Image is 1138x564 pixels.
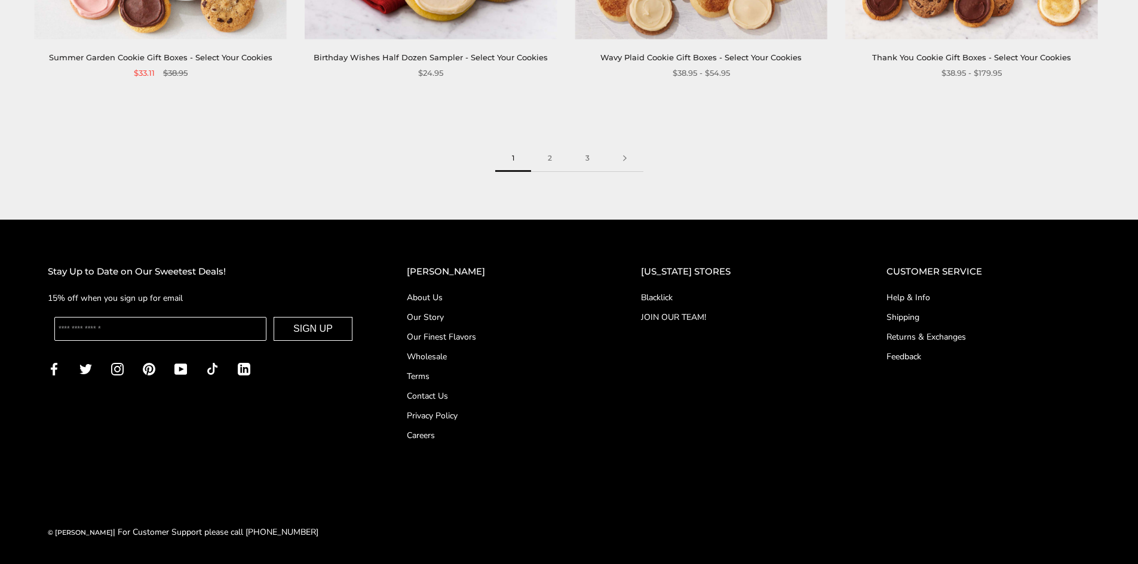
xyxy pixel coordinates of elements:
[163,67,188,79] span: $38.95
[134,67,155,79] span: $33.11
[407,291,593,304] a: About Us
[111,362,124,375] a: Instagram
[407,350,593,363] a: Wholesale
[600,53,802,62] a: Wavy Plaid Cookie Gift Boxes - Select Your Cookies
[606,145,643,172] a: Next page
[569,145,606,172] a: 3
[887,291,1090,304] a: Help & Info
[641,264,839,279] h2: [US_STATE] STORES
[79,362,92,375] a: Twitter
[238,362,250,375] a: LinkedIn
[641,311,839,323] a: JOIN OUR TEAM!
[174,362,187,375] a: YouTube
[48,362,60,375] a: Facebook
[314,53,548,62] a: Birthday Wishes Half Dozen Sampler - Select Your Cookies
[206,362,219,375] a: TikTok
[407,390,593,402] a: Contact Us
[941,67,1002,79] span: $38.95 - $179.95
[407,370,593,383] a: Terms
[641,291,839,304] a: Blacklick
[407,264,593,279] h2: [PERSON_NAME]
[10,519,124,554] iframe: Sign Up via Text for Offers
[531,145,569,172] a: 2
[418,67,443,79] span: $24.95
[872,53,1071,62] a: Thank You Cookie Gift Boxes - Select Your Cookies
[48,525,318,539] div: | For Customer Support please call [PHONE_NUMBER]
[274,317,352,341] button: SIGN UP
[887,350,1090,363] a: Feedback
[887,311,1090,323] a: Shipping
[143,362,155,375] a: Pinterest
[48,264,359,279] h2: Stay Up to Date on Our Sweetest Deals!
[407,429,593,442] a: Careers
[673,67,730,79] span: $38.95 - $54.95
[49,53,272,62] a: Summer Garden Cookie Gift Boxes - Select Your Cookies
[887,264,1090,279] h2: CUSTOMER SERVICE
[54,317,266,341] input: Enter your email
[48,291,359,305] p: 15% off when you sign up for email
[407,331,593,343] a: Our Finest Flavors
[495,145,531,172] span: 1
[407,409,593,422] a: Privacy Policy
[887,331,1090,343] a: Returns & Exchanges
[407,311,593,323] a: Our Story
